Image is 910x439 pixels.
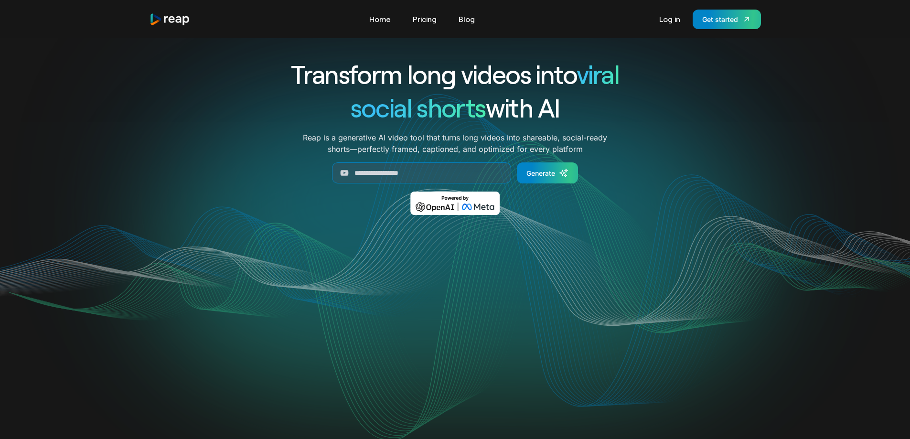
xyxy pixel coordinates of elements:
[702,14,738,24] div: Get started
[526,168,555,178] div: Generate
[351,92,486,123] span: social shorts
[303,132,607,155] p: Reap is a generative AI video tool that turns long videos into shareable, social-ready shorts—per...
[408,11,441,27] a: Pricing
[263,229,647,421] video: Your browser does not support the video tag.
[577,58,619,89] span: viral
[517,162,578,183] a: Generate
[257,91,654,124] h1: with AI
[150,13,191,26] img: reap logo
[454,11,480,27] a: Blog
[150,13,191,26] a: home
[257,57,654,91] h1: Transform long videos into
[257,162,654,183] form: Generate Form
[410,192,500,215] img: Powered by OpenAI & Meta
[364,11,396,27] a: Home
[693,10,761,29] a: Get started
[654,11,685,27] a: Log in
